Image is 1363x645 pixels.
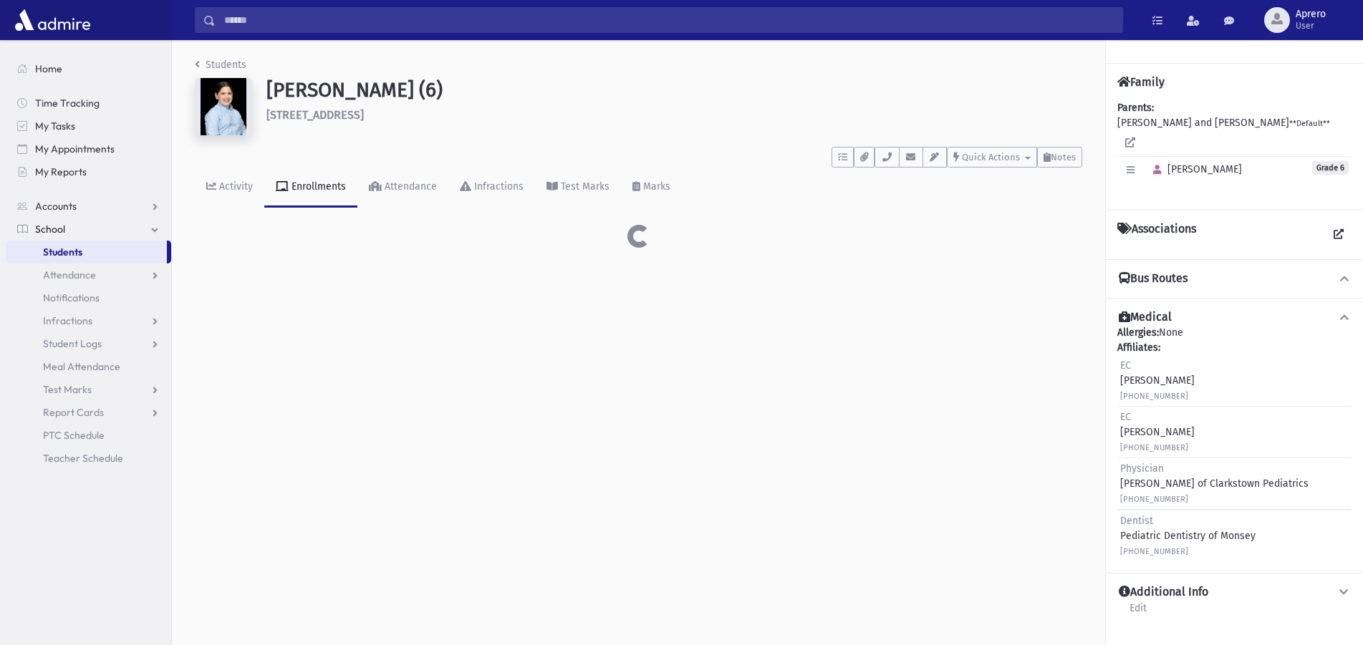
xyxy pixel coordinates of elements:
a: Edit [1129,600,1147,626]
small: [PHONE_NUMBER] [1120,495,1188,504]
span: My Tasks [35,120,75,132]
a: My Appointments [6,137,171,160]
span: Aprero [1296,9,1326,20]
small: [PHONE_NUMBER] [1120,547,1188,556]
a: Activity [195,168,264,208]
a: Accounts [6,195,171,218]
h4: Bus Routes [1119,271,1188,286]
div: [PERSON_NAME] [1120,358,1195,403]
span: EC [1120,359,1131,372]
span: Physician [1120,462,1164,475]
span: Infractions [43,314,92,327]
button: Bus Routes [1117,271,1352,286]
a: Test Marks [6,378,171,401]
a: View all Associations [1326,222,1352,248]
button: Additional Info [1117,585,1352,600]
img: AdmirePro [11,6,94,34]
span: Notifications [43,291,100,304]
button: Medical [1117,310,1352,325]
a: Teacher Schedule [6,447,171,470]
a: Time Tracking [6,92,171,115]
span: My Reports [35,165,87,178]
div: [PERSON_NAME] [1120,409,1195,455]
a: My Tasks [6,115,171,137]
button: Notes [1037,147,1082,168]
span: Test Marks [43,383,92,396]
span: Grade 6 [1312,161,1349,175]
a: Home [6,57,171,80]
span: Meal Attendance [43,360,120,373]
span: Students [43,246,82,258]
img: 9k= [195,78,252,135]
span: Dentist [1120,515,1153,527]
small: [PHONE_NUMBER] [1120,443,1188,452]
a: Report Cards [6,401,171,424]
h4: Associations [1117,222,1196,248]
span: Report Cards [43,406,104,419]
h4: Medical [1119,310,1172,325]
h4: Family [1117,75,1165,89]
a: Meal Attendance [6,355,171,378]
a: My Reports [6,160,171,183]
nav: breadcrumb [195,57,246,78]
a: Student Logs [6,332,171,355]
a: Students [195,59,246,71]
a: PTC Schedule [6,424,171,447]
span: Student Logs [43,337,102,350]
a: School [6,218,171,241]
button: Quick Actions [947,147,1037,168]
h1: [PERSON_NAME] (6) [266,78,1082,102]
span: EC [1120,411,1131,423]
div: [PERSON_NAME] of Clarkstown Pediatrics [1120,461,1309,506]
div: Infractions [471,180,524,193]
span: Time Tracking [35,97,100,110]
div: Test Marks [558,180,610,193]
span: My Appointments [35,142,115,155]
span: User [1296,20,1326,31]
span: School [35,223,65,236]
h6: [STREET_ADDRESS] [266,108,1082,122]
div: Enrollments [289,180,346,193]
input: Search [216,7,1122,33]
div: [PERSON_NAME] and [PERSON_NAME] [1117,100,1352,198]
div: None [1117,325,1352,561]
a: Marks [621,168,682,208]
b: Parents: [1117,102,1154,114]
h4: Additional Info [1119,585,1208,600]
span: Attendance [43,268,96,281]
span: Home [35,62,62,75]
b: Affiliates: [1117,341,1160,354]
div: Marks [640,180,670,193]
a: Notifications [6,286,171,309]
a: Infractions [448,168,535,208]
a: Attendance [6,263,171,286]
span: Accounts [35,200,77,213]
a: Students [6,241,167,263]
span: PTC Schedule [43,429,105,442]
a: Enrollments [264,168,357,208]
span: Quick Actions [962,152,1020,163]
b: Allergies: [1117,326,1159,339]
span: Notes [1051,152,1076,163]
a: Attendance [357,168,448,208]
div: Pediatric Dentistry of Monsey [1120,513,1256,558]
a: Test Marks [535,168,621,208]
div: Activity [216,180,253,193]
span: Teacher Schedule [43,452,123,465]
a: Infractions [6,309,171,332]
span: [PERSON_NAME] [1147,163,1242,175]
small: [PHONE_NUMBER] [1120,392,1188,401]
div: Attendance [382,180,437,193]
